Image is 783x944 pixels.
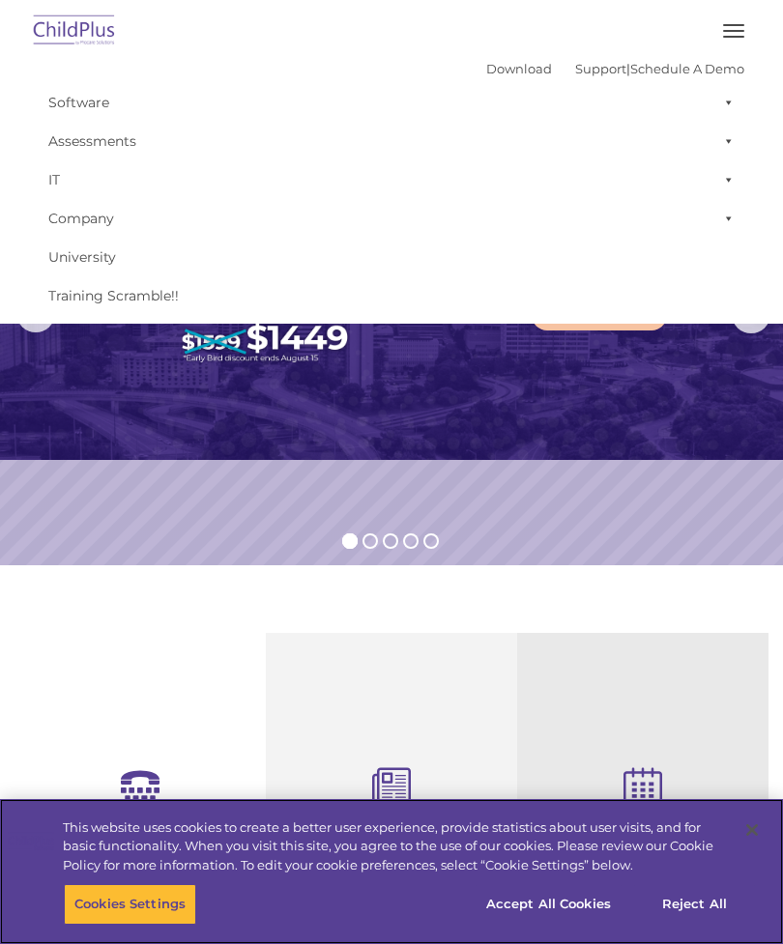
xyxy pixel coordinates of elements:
[486,61,552,76] a: Download
[575,61,626,76] a: Support
[39,122,744,160] a: Assessments
[486,61,744,76] font: |
[64,884,196,925] button: Cookies Settings
[630,61,744,76] a: Schedule A Demo
[476,884,622,925] button: Accept All Cookies
[63,818,729,875] div: This website uses cookies to create a better user experience, provide statistics about user visit...
[39,276,744,315] a: Training Scramble!!
[39,83,744,122] a: Software
[731,809,773,851] button: Close
[39,160,744,199] a: IT
[29,9,120,54] img: ChildPlus by Procare Solutions
[634,884,755,925] button: Reject All
[39,199,744,238] a: Company
[39,238,744,276] a: University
